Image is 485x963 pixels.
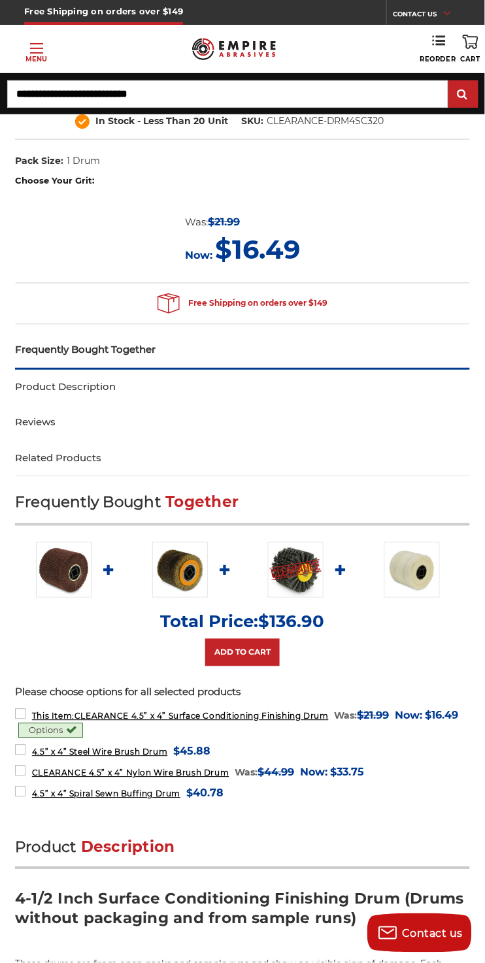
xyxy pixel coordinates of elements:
a: Reviews [15,404,470,440]
span: $45.88 [173,743,210,760]
a: Add to Cart [205,639,280,666]
span: $136.90 [259,612,325,632]
span: CLEARANCE 4.5” x 4” Surface Conditioning Finishing Drum [32,711,329,721]
img: CLEARANCE 4.5” x 4” Surface Conditioning Finishing Drum [36,542,92,598]
a: Product Description [15,369,470,405]
img: Empire Abrasives [192,33,276,65]
dd: CLEARANCE-DRM4SC320 [267,114,384,128]
p: Please choose options for all selected products [15,685,470,700]
span: Contact us [403,928,463,940]
button: Contact us [367,914,472,953]
input: Submit [450,82,477,108]
span: Product [15,838,76,857]
span: CLEARANCE 4.5” x 4” Nylon Wire Brush Drum [32,768,229,778]
a: Reorder [420,35,456,63]
p: Menu [25,54,47,64]
a: CONTACT US [393,7,461,25]
span: Description [81,838,175,857]
span: $21.99 [208,216,240,228]
span: $33.75 [330,764,364,781]
span: $16.49 [426,707,459,725]
span: Frequently Bought [15,493,161,511]
span: - Less Than [137,115,191,127]
span: Now: [300,766,327,779]
p: Total Price: [161,612,325,632]
span: Now: [395,710,423,722]
h2: 4-1/2 Inch Surface Conditioning Finishing Drum (Drums without packaging and from sample runs) [15,889,470,938]
div: Was: [335,707,390,725]
a: Frequently Bought Together [15,332,470,368]
label: Choose Your Grit: [15,174,470,188]
span: Unit [208,115,228,127]
span: Free Shipping on orders over $149 [158,293,328,314]
div: Was: [185,213,300,231]
a: Related Products [15,440,470,476]
span: $40.78 [186,785,224,802]
span: 4.5” x 4” Spiral Sewn Buffing Drum [32,789,180,799]
span: $44.99 [258,766,294,779]
dt: SKU: [241,114,263,128]
a: Cart [461,35,480,63]
span: Reorder [420,55,456,63]
dt: Pack Size: [15,154,63,168]
strong: This Item: [32,711,75,721]
span: In Stock [95,115,135,127]
span: Toggle menu [30,48,43,49]
span: 4.5” x 4” Steel Wire Brush Drum [32,747,168,757]
div: Options [18,723,83,739]
span: Together [165,493,239,511]
span: Now: [185,249,212,261]
span: $16.49 [215,233,300,265]
span: $21.99 [358,710,390,722]
dd: 1 Drum [67,154,100,168]
span: Cart [461,55,480,63]
span: 20 [193,115,205,127]
div: Was: [235,764,294,781]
